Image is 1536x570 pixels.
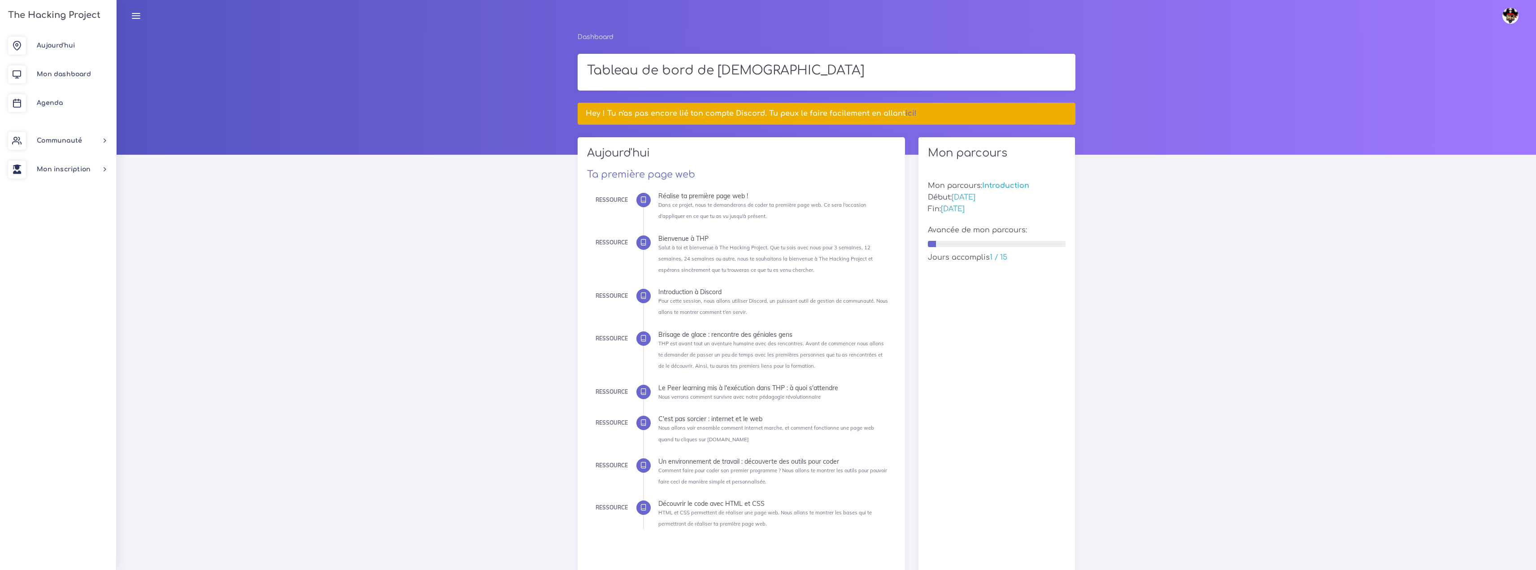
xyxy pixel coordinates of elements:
h1: Tableau de bord de [DEMOGRAPHIC_DATA] [587,63,1066,78]
small: Dans ce projet, nous te demanderons de coder ta première page web. Ce sera l'occasion d'appliquer... [658,202,866,219]
div: Le Peer learning mis à l'exécution dans THP : à quoi s'attendre [658,385,889,391]
div: Bienvenue à THP [658,235,889,242]
small: Comment faire pour coder son premier programme ? Nous allons te montrer les outils pour pouvoir f... [658,467,887,485]
small: HTML et CSS permettent de réaliser une page web. Nous allons te montrer les bases qui te permettr... [658,509,872,527]
div: Brisage de glace : rencontre des géniales gens [658,331,889,338]
h5: Début: [928,193,1066,202]
div: C'est pas sorcier : internet et le web [658,416,889,422]
h2: Aujourd'hui [587,147,896,166]
h5: Hey ! Tu n'as pas encore lié ton compte Discord. Tu peux le faire facilement en allant [586,109,1067,118]
div: Ressource [596,238,628,248]
h5: Fin: [928,205,1066,213]
span: Mon dashboard [37,71,91,78]
span: Agenda [37,100,63,106]
h3: The Hacking Project [5,10,100,20]
div: Ressource [596,195,628,205]
span: Aujourd'hui [37,42,75,49]
h2: Mon parcours [928,147,1066,160]
a: Ta première page web [587,169,695,180]
h5: Avancée de mon parcours: [928,226,1066,235]
div: Ressource [596,503,628,513]
small: Pour cette session, nous allons utiliser Discord, un puissant outil de gestion de communauté. Nou... [658,298,888,315]
small: THP est avant tout un aventure humaine avec des rencontres. Avant de commencer nous allons te dem... [658,340,884,369]
span: Introduction [982,182,1029,190]
img: avatar [1502,8,1519,24]
div: Ressource [596,291,628,301]
div: Découvrir le code avec HTML et CSS [658,500,889,507]
div: Ressource [596,461,628,470]
h5: Jours accomplis [928,253,1066,262]
div: Ressource [596,334,628,344]
a: Dashboard [578,34,614,40]
div: Ressource [596,418,628,428]
div: Réalise ta première page web ! [658,193,889,199]
small: Salut à toi et bienvenue à The Hacking Project. Que tu sois avec nous pour 3 semaines, 12 semaine... [658,244,873,273]
h5: Mon parcours: [928,182,1066,190]
span: Communauté [37,137,82,144]
div: Ressource [596,387,628,397]
span: [DATE] [941,205,965,213]
span: 1 / 15 [990,253,1007,261]
small: Nous allons voir ensemble comment internet marche, et comment fonctionne une page web quand tu cl... [658,425,874,442]
div: Introduction à Discord [658,289,889,295]
span: [DATE] [952,193,975,201]
div: Un environnement de travail : découverte des outils pour coder [658,458,889,465]
span: Mon inscription [37,166,91,173]
a: ici! [905,109,917,117]
small: Nous verrons comment survivre avec notre pédagogie révolutionnaire [658,394,821,400]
